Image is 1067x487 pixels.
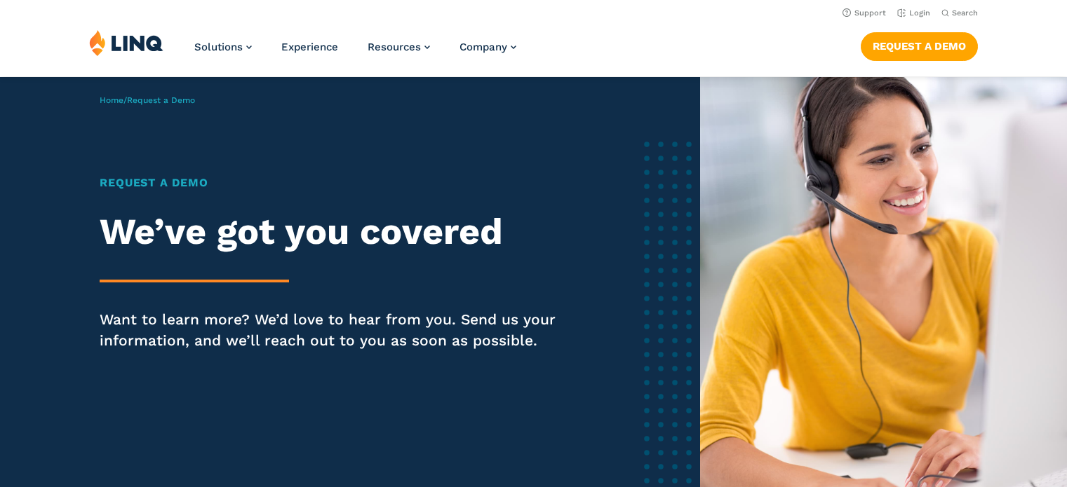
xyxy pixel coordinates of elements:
img: LINQ | K‑12 Software [89,29,163,56]
span: Company [459,41,507,53]
a: Login [897,8,930,18]
nav: Button Navigation [861,29,978,60]
a: Experience [281,41,338,53]
span: Request a Demo [127,95,195,105]
a: Resources [368,41,430,53]
a: Support [843,8,886,18]
span: Search [952,8,978,18]
span: Solutions [194,41,243,53]
h2: We’ve got you covered [100,211,572,253]
a: Company [459,41,516,53]
nav: Primary Navigation [194,29,516,76]
a: Request a Demo [861,32,978,60]
span: / [100,95,195,105]
span: Resources [368,41,421,53]
a: Solutions [194,41,252,53]
h1: Request a Demo [100,174,572,191]
a: Home [100,95,123,105]
p: Want to learn more? We’d love to hear from you. Send us your information, and we’ll reach out to ... [100,309,572,351]
button: Open Search Bar [941,8,978,18]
